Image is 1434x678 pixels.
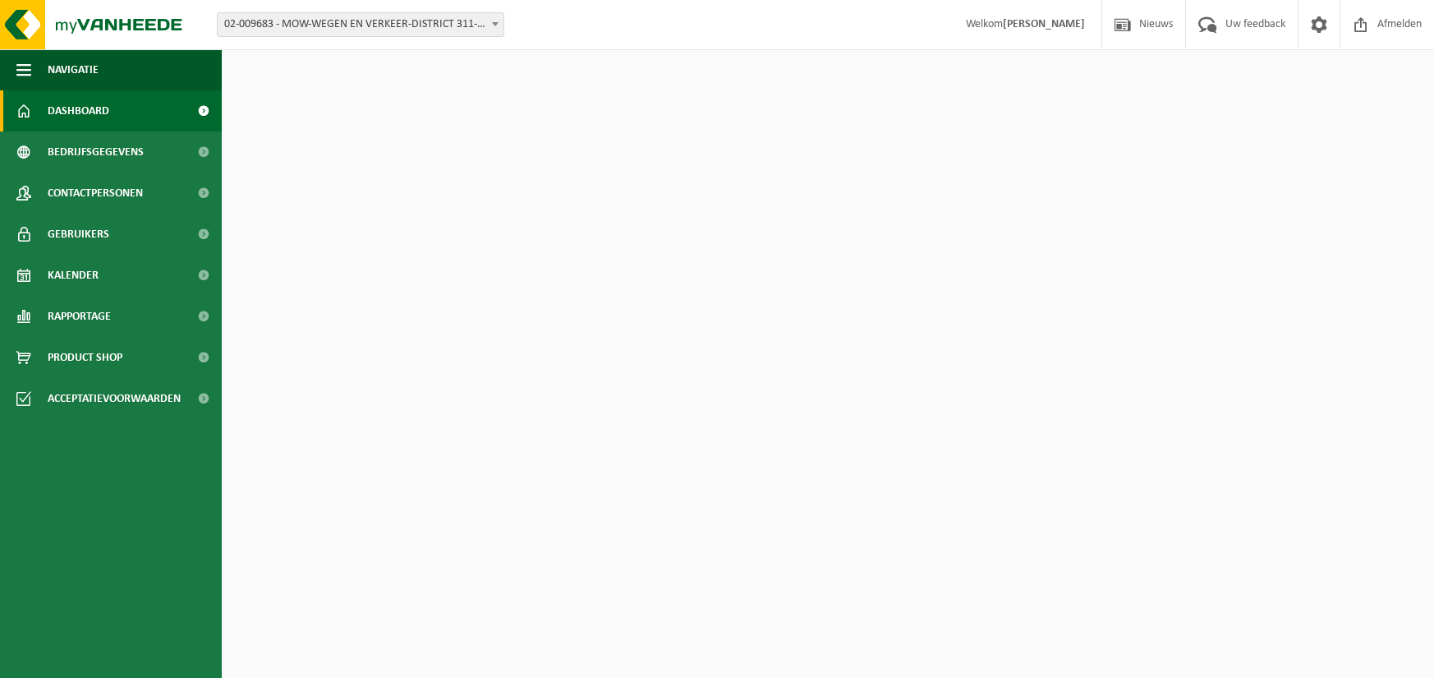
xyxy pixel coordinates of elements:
span: Navigatie [48,49,99,90]
span: Kalender [48,255,99,296]
span: 02-009683 - MOW-WEGEN EN VERKEER-DISTRICT 311-BRUGGE - 8000 BRUGGE, KONING ALBERT I LAAN 293 [217,12,504,37]
span: Acceptatievoorwaarden [48,378,181,419]
strong: [PERSON_NAME] [1003,18,1085,30]
span: Contactpersonen [48,173,143,214]
span: Rapportage [48,296,111,337]
span: Dashboard [48,90,109,131]
span: Bedrijfsgegevens [48,131,144,173]
span: 02-009683 - MOW-WEGEN EN VERKEER-DISTRICT 311-BRUGGE - 8000 BRUGGE, KONING ALBERT I LAAN 293 [218,13,503,36]
span: Product Shop [48,337,122,378]
span: Gebruikers [48,214,109,255]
